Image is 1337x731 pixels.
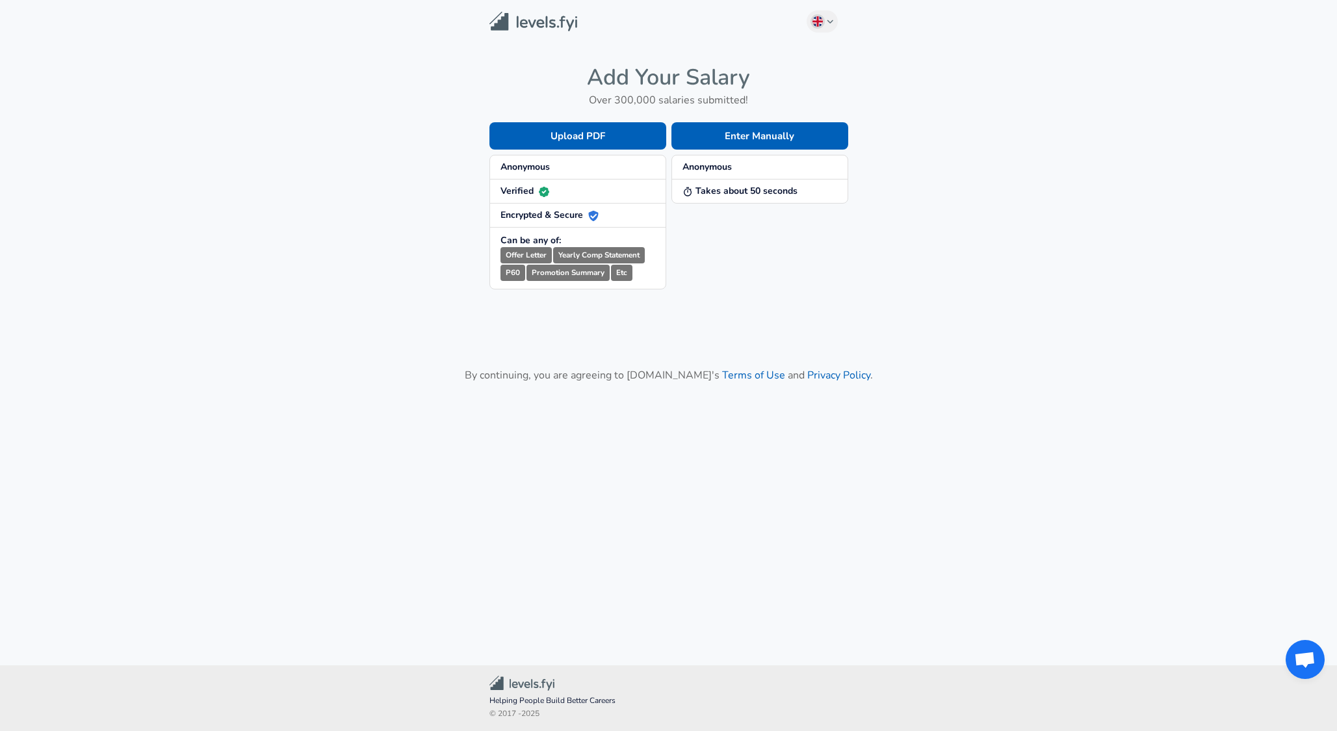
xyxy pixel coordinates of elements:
[489,91,848,109] h6: Over 300,000 salaries submitted!
[526,265,610,281] small: Promotion Summary
[682,161,732,173] strong: Anonymous
[807,368,870,382] a: Privacy Policy
[553,247,645,263] small: Yearly Comp Statement
[611,265,632,281] small: Etc
[722,368,785,382] a: Terms of Use
[671,122,848,150] button: Enter Manually
[500,185,549,197] strong: Verified
[489,12,577,32] img: Levels.fyi
[489,676,554,691] img: Levels.fyi Community
[489,708,848,721] span: © 2017 - 2025
[682,185,798,197] strong: Takes about 50 seconds
[500,234,561,246] strong: Can be any of:
[489,122,666,150] button: Upload PDF
[489,695,848,708] span: Helping People Build Better Careers
[807,10,838,33] button: English (UK)
[812,16,823,27] img: English (UK)
[500,161,550,173] strong: Anonymous
[500,247,552,263] small: Offer Letter
[489,64,848,91] h4: Add Your Salary
[500,265,525,281] small: P60
[500,209,599,221] strong: Encrypted & Secure
[1286,640,1325,679] div: Open chat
